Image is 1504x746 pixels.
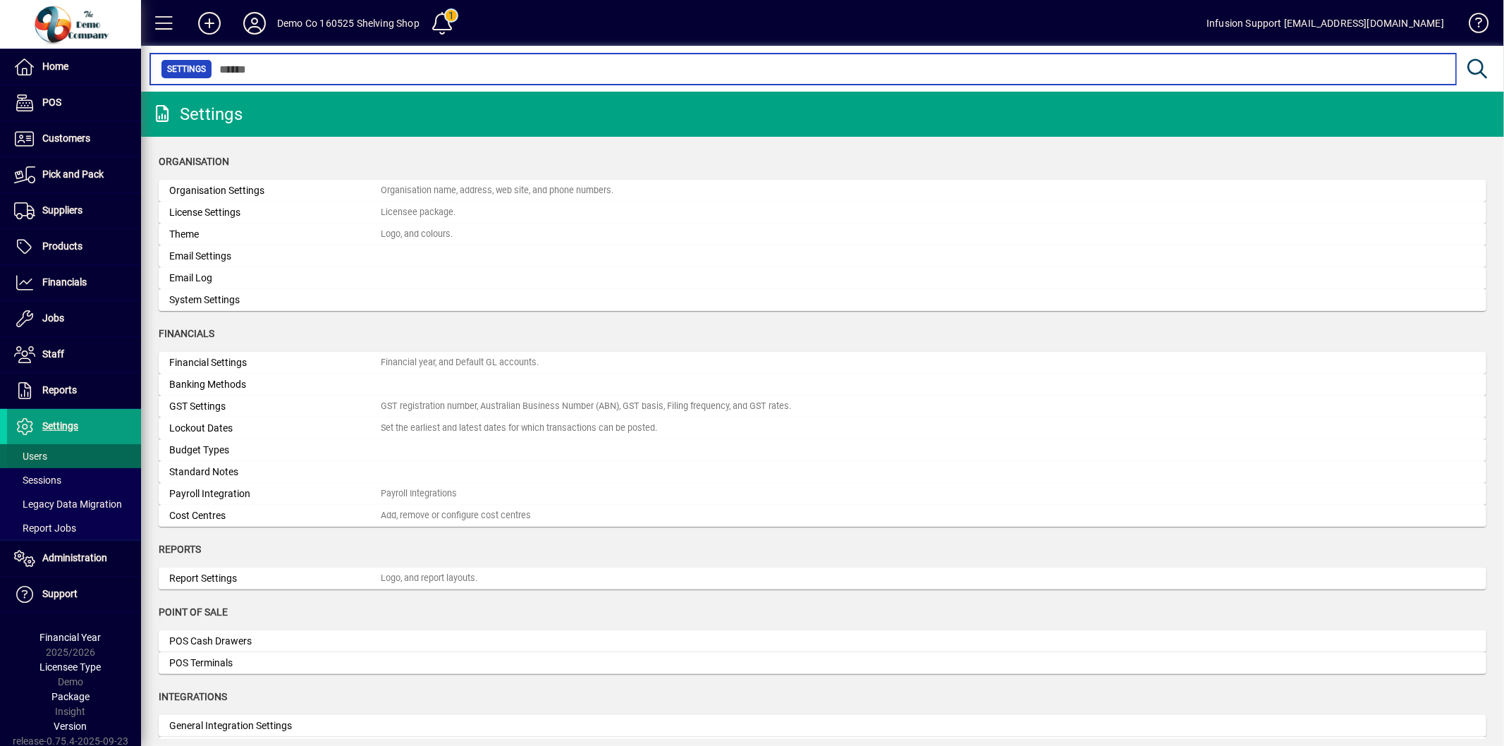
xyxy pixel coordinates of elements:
[42,588,78,599] span: Support
[42,420,78,432] span: Settings
[159,224,1486,245] a: ThemeLogo, and colours.
[14,451,47,462] span: Users
[159,715,1486,737] a: General Integration Settings
[169,377,381,392] div: Banking Methods
[381,572,477,585] div: Logo, and report layouts.
[159,352,1486,374] a: Financial SettingsFinancial year, and Default GL accounts.
[7,541,141,576] a: Administration
[381,184,613,197] div: Organisation name, address, web site, and phone numbers.
[7,373,141,408] a: Reports
[42,348,64,360] span: Staff
[159,289,1486,311] a: System Settings
[159,691,227,702] span: Integrations
[42,276,87,288] span: Financials
[169,227,381,242] div: Theme
[159,396,1486,417] a: GST SettingsGST registration number, Australian Business Number (ABN), GST basis, Filing frequenc...
[42,240,82,252] span: Products
[7,577,141,612] a: Support
[1458,3,1486,49] a: Knowledge Base
[7,492,141,516] a: Legacy Data Migration
[7,301,141,336] a: Jobs
[42,97,61,108] span: POS
[381,228,453,241] div: Logo, and colours.
[381,206,456,219] div: Licensee package.
[159,544,201,555] span: Reports
[381,422,657,435] div: Set the earliest and latest dates for which transactions can be posted.
[169,571,381,586] div: Report Settings
[159,374,1486,396] a: Banking Methods
[14,475,61,486] span: Sessions
[169,421,381,436] div: Lockout Dates
[169,293,381,307] div: System Settings
[14,499,122,510] span: Legacy Data Migration
[7,121,141,157] a: Customers
[7,85,141,121] a: POS
[169,656,381,671] div: POS Terminals
[159,202,1486,224] a: License SettingsLicensee package.
[169,719,381,733] div: General Integration Settings
[7,157,141,192] a: Pick and Pack
[159,439,1486,461] a: Budget Types
[159,630,1486,652] a: POS Cash Drawers
[1206,12,1444,35] div: Infusion Support [EMAIL_ADDRESS][DOMAIN_NAME]
[14,522,76,534] span: Report Jobs
[381,509,531,522] div: Add, remove or configure cost centres
[167,62,206,76] span: Settings
[381,356,539,369] div: Financial year, and Default GL accounts.
[42,384,77,396] span: Reports
[42,204,82,216] span: Suppliers
[169,508,381,523] div: Cost Centres
[159,652,1486,674] a: POS Terminals
[187,11,232,36] button: Add
[159,483,1486,505] a: Payroll IntegrationPayroll Integrations
[159,606,228,618] span: Point of Sale
[54,721,87,732] span: Version
[42,133,90,144] span: Customers
[381,487,457,501] div: Payroll Integrations
[159,180,1486,202] a: Organisation SettingsOrganisation name, address, web site, and phone numbers.
[7,193,141,228] a: Suppliers
[159,245,1486,267] a: Email Settings
[169,443,381,458] div: Budget Types
[169,355,381,370] div: Financial Settings
[7,337,141,372] a: Staff
[159,417,1486,439] a: Lockout DatesSet the earliest and latest dates for which transactions can be posted.
[7,444,141,468] a: Users
[159,156,229,167] span: Organisation
[169,249,381,264] div: Email Settings
[42,312,64,324] span: Jobs
[42,169,104,180] span: Pick and Pack
[232,11,277,36] button: Profile
[40,632,102,643] span: Financial Year
[169,271,381,286] div: Email Log
[169,183,381,198] div: Organisation Settings
[42,552,107,563] span: Administration
[40,661,102,673] span: Licensee Type
[169,465,381,479] div: Standard Notes
[42,61,68,72] span: Home
[152,103,243,126] div: Settings
[169,487,381,501] div: Payroll Integration
[277,12,420,35] div: Demo Co 160525 Shelving Shop
[7,229,141,264] a: Products
[159,461,1486,483] a: Standard Notes
[169,205,381,220] div: License Settings
[7,468,141,492] a: Sessions
[381,400,791,413] div: GST registration number, Australian Business Number (ABN), GST basis, Filing frequency, and GST r...
[7,516,141,540] a: Report Jobs
[159,328,214,339] span: Financials
[159,505,1486,527] a: Cost CentresAdd, remove or configure cost centres
[51,691,90,702] span: Package
[159,267,1486,289] a: Email Log
[7,265,141,300] a: Financials
[7,49,141,85] a: Home
[159,568,1486,589] a: Report SettingsLogo, and report layouts.
[169,634,381,649] div: POS Cash Drawers
[169,399,381,414] div: GST Settings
